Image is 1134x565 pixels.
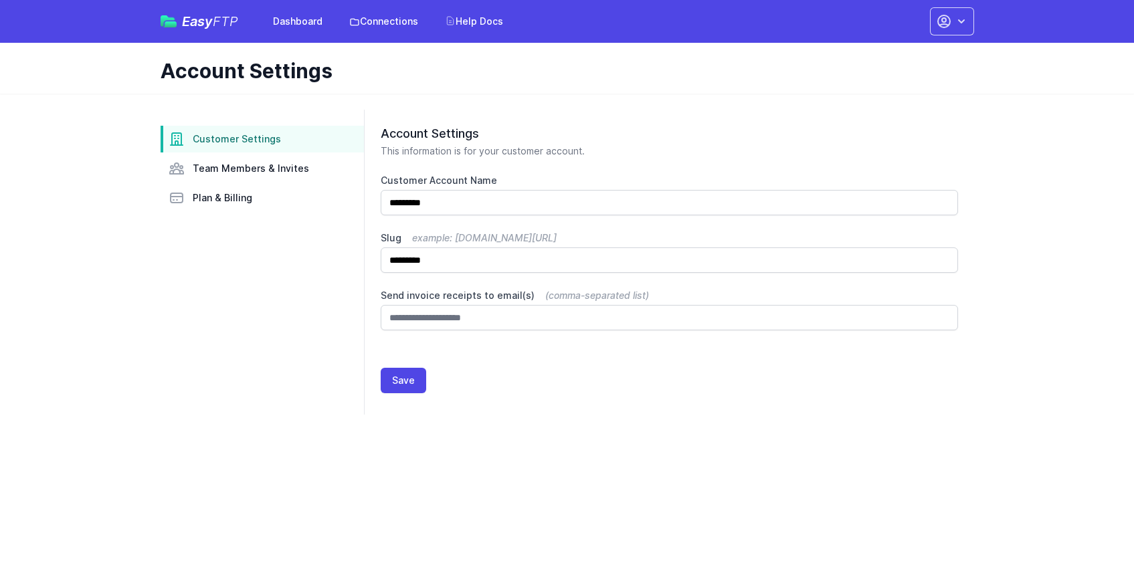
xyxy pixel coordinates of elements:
span: Easy [182,15,238,28]
a: Dashboard [265,9,330,33]
span: FTP [213,13,238,29]
button: Save [381,368,426,393]
img: easyftp_logo.png [161,15,177,27]
label: Slug [381,231,958,245]
h1: Account Settings [161,59,963,83]
span: Customer Settings [193,132,281,146]
label: Send invoice receipts to email(s) [381,289,958,302]
span: (comma-separated list) [545,290,649,301]
span: Plan & Billing [193,191,252,205]
a: EasyFTP [161,15,238,28]
label: Customer Account Name [381,174,958,187]
p: This information is for your customer account. [381,144,958,158]
a: Help Docs [437,9,511,33]
a: Customer Settings [161,126,364,152]
a: Plan & Billing [161,185,364,211]
a: Team Members & Invites [161,155,364,182]
h2: Account Settings [381,126,958,142]
span: example: [DOMAIN_NAME][URL] [412,232,557,243]
a: Connections [341,9,426,33]
span: Team Members & Invites [193,162,309,175]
